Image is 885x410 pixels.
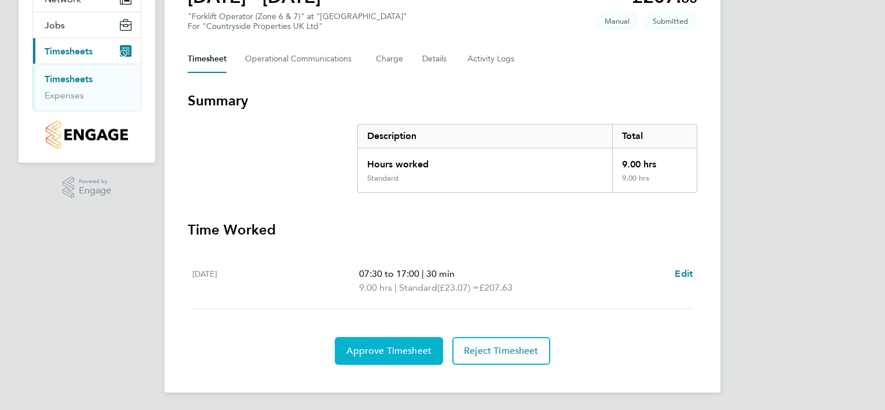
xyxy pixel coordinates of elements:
[245,45,357,73] button: Operational Communications
[45,90,84,101] a: Expenses
[399,281,437,295] span: Standard
[32,120,141,149] a: Go to home page
[376,45,404,73] button: Charge
[612,125,697,148] div: Total
[188,45,226,73] button: Timesheet
[188,21,407,31] div: For "Countryside Properties UK Ltd"
[63,177,112,199] a: Powered byEngage
[188,221,697,239] h3: Time Worked
[422,45,449,73] button: Details
[422,268,424,279] span: |
[367,174,398,183] div: Standard
[426,268,455,279] span: 30 min
[188,12,407,31] div: "Forklift Operator (Zone 6 & 7)" at "[GEOGRAPHIC_DATA]"
[467,45,516,73] button: Activity Logs
[612,174,697,192] div: 9.00 hrs
[464,345,539,357] span: Reject Timesheet
[188,91,697,110] h3: Summary
[479,282,513,293] span: £207.63
[359,282,392,293] span: 9.00 hrs
[33,64,141,111] div: Timesheets
[45,46,93,57] span: Timesheets
[346,345,431,357] span: Approve Timesheet
[358,125,612,148] div: Description
[675,268,693,279] span: Edit
[437,282,479,293] span: (£23.07) =
[357,124,697,193] div: Summary
[188,91,697,365] section: Timesheet
[359,268,419,279] span: 07:30 to 17:00
[335,337,443,365] button: Approve Timesheet
[79,177,111,186] span: Powered by
[45,74,93,85] a: Timesheets
[192,267,359,295] div: [DATE]
[33,38,141,64] button: Timesheets
[452,337,550,365] button: Reject Timesheet
[46,120,127,149] img: countryside-properties-logo-retina.png
[394,282,397,293] span: |
[79,186,111,196] span: Engage
[643,12,697,31] span: This timesheet is Submitted.
[595,12,639,31] span: This timesheet was manually created.
[33,12,141,38] button: Jobs
[358,148,612,174] div: Hours worked
[612,148,697,174] div: 9.00 hrs
[675,267,693,281] a: Edit
[45,20,65,31] span: Jobs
